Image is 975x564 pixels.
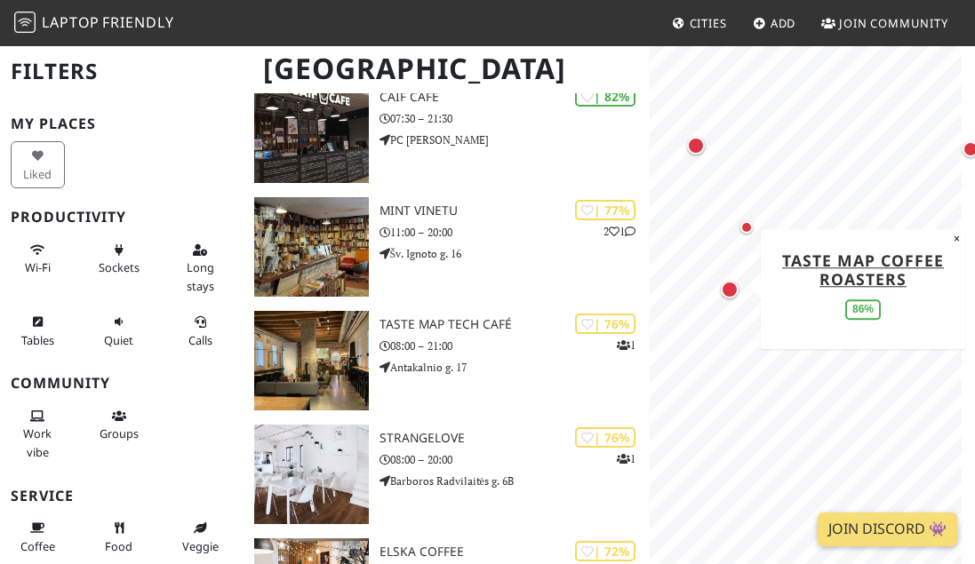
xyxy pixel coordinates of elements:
p: Barboros Radvilaitės g. 6B [380,473,651,489]
span: Quiet [104,332,133,348]
p: 07:30 – 21:30 [380,110,651,127]
p: 08:00 – 21:00 [380,338,651,354]
span: Laptop [42,12,100,32]
button: Long stays [173,235,228,300]
p: 2 1 [603,223,635,240]
button: Wi-Fi [11,235,65,282]
span: Long stays [187,259,214,293]
h1: [GEOGRAPHIC_DATA] [249,44,646,93]
div: | 77% [575,200,635,220]
span: Veggie [182,538,219,554]
span: Food [105,538,132,554]
button: Sockets [92,235,146,282]
a: Add [746,7,803,39]
div: Map marker [717,277,742,302]
button: Veggie [173,513,228,560]
button: Calls [173,307,228,354]
span: Group tables [100,425,139,441]
h3: Mint Vinetu [380,203,651,218]
img: Taste Map Tech Café [254,311,368,410]
img: Caif Cafe [254,83,368,183]
p: 11:00 – 20:00 [380,224,651,241]
span: Video/audio calls [188,332,212,348]
img: LaptopFriendly [14,12,36,33]
div: | 76% [575,314,635,334]
div: | 76% [575,427,635,448]
a: Cities [665,7,734,39]
p: Antakalnio g. 17 [380,359,651,376]
h3: StrangeLove [380,431,651,446]
button: Close popup [948,229,965,249]
h2: Filters [11,44,233,99]
span: Work-friendly tables [21,332,54,348]
a: Taste Map Coffee Roasters [782,250,944,290]
a: LaptopFriendly LaptopFriendly [14,8,174,39]
button: Groups [92,401,146,449]
h3: Productivity [11,209,233,226]
p: 1 [617,450,635,467]
span: Add [771,15,796,31]
p: 1 [617,337,635,353]
img: StrangeLove [254,425,368,524]
span: Join Community [839,15,948,31]
div: Map marker [736,217,757,238]
h3: Community [11,375,233,392]
h3: Elska coffee [380,544,651,560]
button: Quiet [92,307,146,354]
div: Map marker [683,133,708,158]
a: Caif Cafe | 82% Caif Cafe 07:30 – 21:30 PC [PERSON_NAME] [244,83,650,183]
span: Cities [690,15,727,31]
a: StrangeLove | 76% 1 StrangeLove 08:00 – 20:00 Barboros Radvilaitės g. 6B [244,425,650,524]
button: Food [92,513,146,560]
h3: My Places [11,115,233,132]
a: Taste Map Tech Café | 76% 1 Taste Map Tech Café 08:00 – 21:00 Antakalnio g. 17 [244,311,650,410]
h3: Taste Map Tech Café [380,317,651,332]
span: People working [23,425,52,459]
p: 08:00 – 20:00 [380,451,651,468]
span: Coffee [20,538,55,554]
span: Power sockets [99,259,140,275]
button: Coffee [11,513,65,560]
a: Join Community [814,7,955,39]
a: Mint Vinetu | 77% 21 Mint Vinetu 11:00 – 20:00 Šv. Ignoto g. 16 [244,197,650,297]
button: Tables [11,307,65,354]
div: | 72% [575,541,635,561]
img: Mint Vinetu [254,197,368,297]
button: Work vibe [11,401,65,466]
div: Map marker [718,22,743,47]
span: Friendly [102,12,173,32]
p: PC [PERSON_NAME] [380,131,651,148]
span: Stable Wi-Fi [25,259,51,275]
h3: Service [11,488,233,504]
div: 86% [845,299,881,320]
p: Šv. Ignoto g. 16 [380,245,651,262]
